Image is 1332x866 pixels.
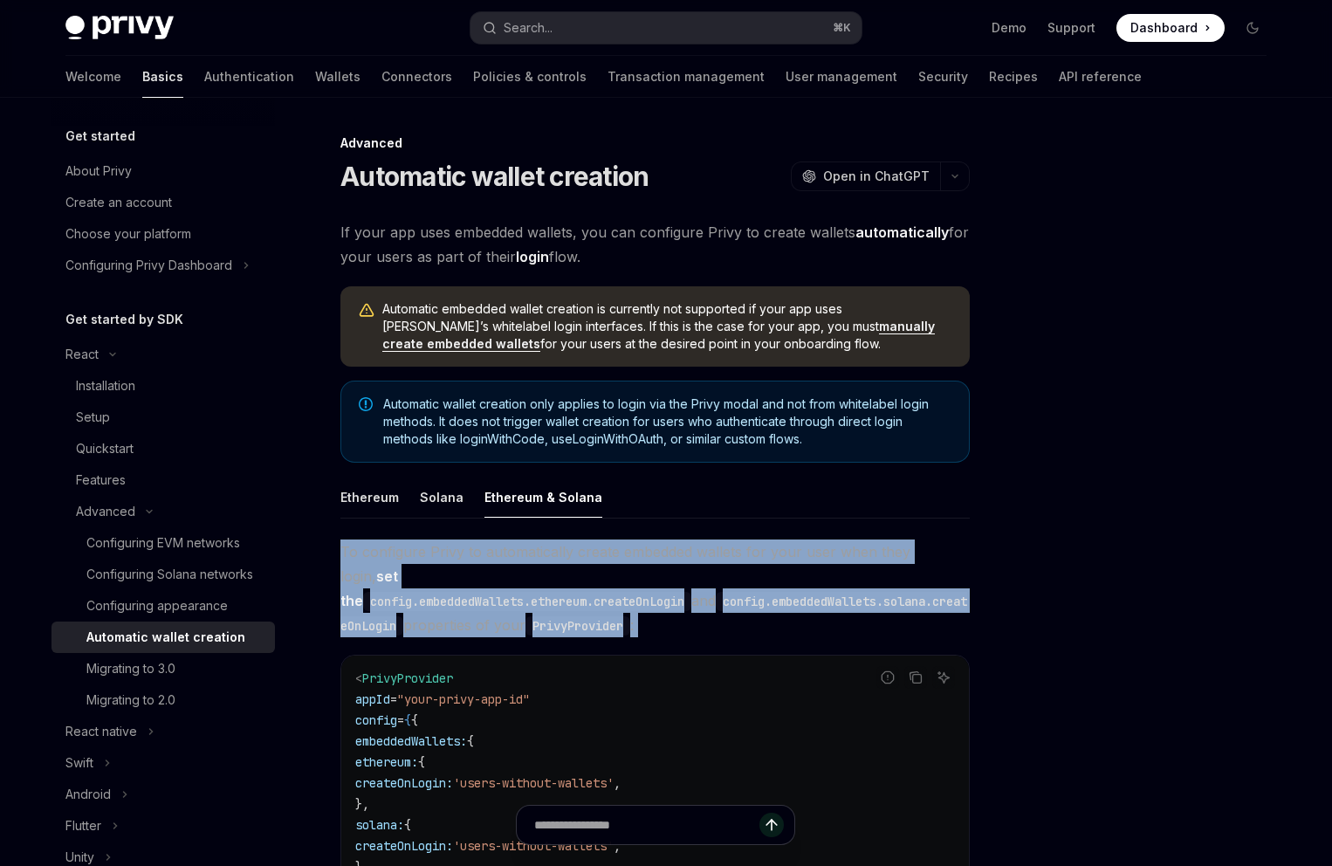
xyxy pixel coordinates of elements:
[823,168,930,185] span: Open in ChatGPT
[340,220,970,269] span: If your app uses embedded wallets, you can configure Privy to create wallets for your users as pa...
[418,754,425,770] span: {
[918,56,968,98] a: Security
[833,21,851,35] span: ⌘ K
[51,779,275,810] button: Toggle Android section
[484,477,602,518] div: Ethereum & Solana
[390,691,397,707] span: =
[1047,19,1095,37] a: Support
[51,187,275,218] a: Create an account
[1239,14,1267,42] button: Toggle dark mode
[791,162,940,191] button: Open in ChatGPT
[855,223,949,241] strong: automatically
[355,670,362,686] span: <
[453,775,614,791] span: 'users-without-wallets'
[65,56,121,98] a: Welcome
[992,19,1026,37] a: Demo
[534,806,759,844] input: Ask a question...
[51,250,275,281] button: Toggle Configuring Privy Dashboard section
[382,300,952,353] span: Automatic embedded wallet creation is currently not supported if your app uses [PERSON_NAME]’s wh...
[355,691,390,707] span: appId
[86,627,245,648] div: Automatic wallet creation
[86,564,253,585] div: Configuring Solana networks
[51,653,275,684] a: Migrating to 3.0
[65,223,191,244] div: Choose your platform
[51,810,275,842] button: Toggle Flutter section
[473,56,587,98] a: Policies & controls
[397,712,404,728] span: =
[383,395,951,448] span: Automatic wallet creation only applies to login via the Privy modal and not from whitelabel login...
[614,775,621,791] span: ,
[65,126,135,147] h5: Get started
[932,666,955,689] button: Ask AI
[51,684,275,716] a: Migrating to 2.0
[65,721,137,742] div: React native
[759,813,784,837] button: Send message
[355,775,453,791] span: createOnLogin:
[525,616,630,636] code: PrivyProvider
[359,397,373,411] svg: Note
[65,784,111,805] div: Android
[51,747,275,779] button: Toggle Swift section
[51,559,275,590] a: Configuring Solana networks
[1130,19,1198,37] span: Dashboard
[51,433,275,464] a: Quickstart
[411,712,418,728] span: {
[65,815,101,836] div: Flutter
[362,670,453,686] span: PrivyProvider
[340,161,649,192] h1: Automatic wallet creation
[86,533,240,553] div: Configuring EVM networks
[786,56,897,98] a: User management
[76,470,126,491] div: Features
[51,370,275,402] a: Installation
[363,592,691,611] code: config.embeddedWallets.ethereum.createOnLogin
[876,666,899,689] button: Report incorrect code
[76,375,135,396] div: Installation
[86,595,228,616] div: Configuring appearance
[65,753,93,773] div: Swift
[86,658,175,679] div: Migrating to 3.0
[340,540,970,637] span: To configure Privy to automatically create embedded wallets for your user when they login, and pr...
[51,402,275,433] a: Setup
[470,12,862,44] button: Open search
[65,16,174,40] img: dark logo
[76,407,110,428] div: Setup
[504,17,553,38] div: Search...
[51,339,275,370] button: Toggle React section
[51,496,275,527] button: Toggle Advanced section
[51,622,275,653] a: Automatic wallet creation
[65,192,172,213] div: Create an account
[340,134,970,152] div: Advanced
[355,796,369,812] span: },
[142,56,183,98] a: Basics
[204,56,294,98] a: Authentication
[355,733,467,749] span: embeddedWallets:
[51,527,275,559] a: Configuring EVM networks
[358,302,375,320] svg: Warning
[51,155,275,187] a: About Privy
[65,255,232,276] div: Configuring Privy Dashboard
[76,438,134,459] div: Quickstart
[65,344,99,365] div: React
[51,590,275,622] a: Configuring appearance
[355,754,418,770] span: ethereum:
[397,691,530,707] span: "your-privy-app-id"
[467,733,474,749] span: {
[608,56,765,98] a: Transaction management
[381,56,452,98] a: Connectors
[355,712,397,728] span: config
[340,477,399,518] div: Ethereum
[51,464,275,496] a: Features
[404,712,411,728] span: {
[420,477,463,518] div: Solana
[86,690,175,711] div: Migrating to 2.0
[904,666,927,689] button: Copy the contents from the code block
[516,248,549,265] strong: login
[340,567,691,609] strong: set the
[51,218,275,250] a: Choose your platform
[65,309,183,330] h5: Get started by SDK
[65,161,132,182] div: About Privy
[51,716,275,747] button: Toggle React native section
[76,501,135,522] div: Advanced
[1116,14,1225,42] a: Dashboard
